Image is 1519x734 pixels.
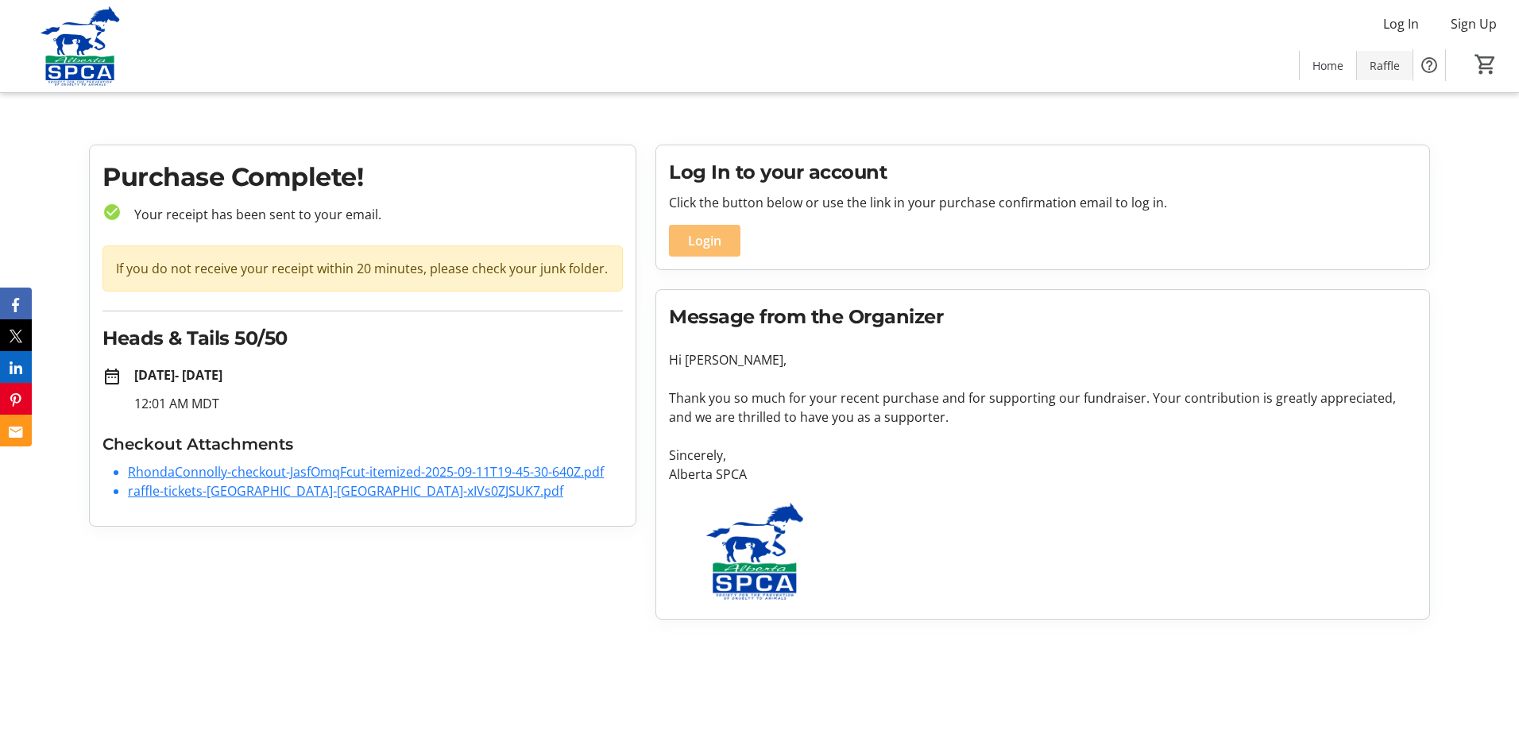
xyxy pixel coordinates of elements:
span: Home [1312,57,1343,74]
h3: Checkout Attachments [102,432,623,456]
a: Home [1300,51,1356,80]
strong: [DATE] - [DATE] [134,366,222,384]
button: Sign Up [1438,11,1509,37]
h2: Message from the Organizer [669,303,1417,331]
button: Cart [1471,50,1500,79]
span: Raffle [1370,57,1400,74]
h2: Log In to your account [669,158,1417,187]
button: Login [669,225,740,257]
p: Hi [PERSON_NAME], [669,350,1417,369]
p: Alberta SPCA [669,465,1417,484]
img: Alberta SPCA's Logo [10,6,151,86]
span: Log In [1383,14,1419,33]
h2: Heads & Tails 50/50 [102,324,623,353]
button: Help [1413,49,1445,81]
p: Thank you so much for your recent purchase and for supporting our fundraiser. Your contribution i... [669,388,1417,427]
mat-icon: date_range [102,367,122,386]
span: Login [688,231,721,250]
span: Sign Up [1451,14,1497,33]
p: Your receipt has been sent to your email. [122,205,623,224]
p: 12:01 AM MDT [134,394,623,413]
mat-icon: check_circle [102,203,122,222]
a: raffle-tickets-[GEOGRAPHIC_DATA]-[GEOGRAPHIC_DATA]-xIVs0ZJSUK7.pdf [128,482,563,500]
p: Sincerely, [669,446,1417,465]
div: If you do not receive your receipt within 20 minutes, please check your junk folder. [102,245,623,292]
a: RhondaConnolly-checkout-JasfOmqFcut-itemized-2025-09-11T19-45-30-640Z.pdf [128,463,604,481]
a: Raffle [1357,51,1413,80]
h1: Purchase Complete! [102,158,623,196]
img: Alberta SPCA logo [669,503,841,600]
p: Click the button below or use the link in your purchase confirmation email to log in. [669,193,1417,212]
button: Log In [1370,11,1432,37]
